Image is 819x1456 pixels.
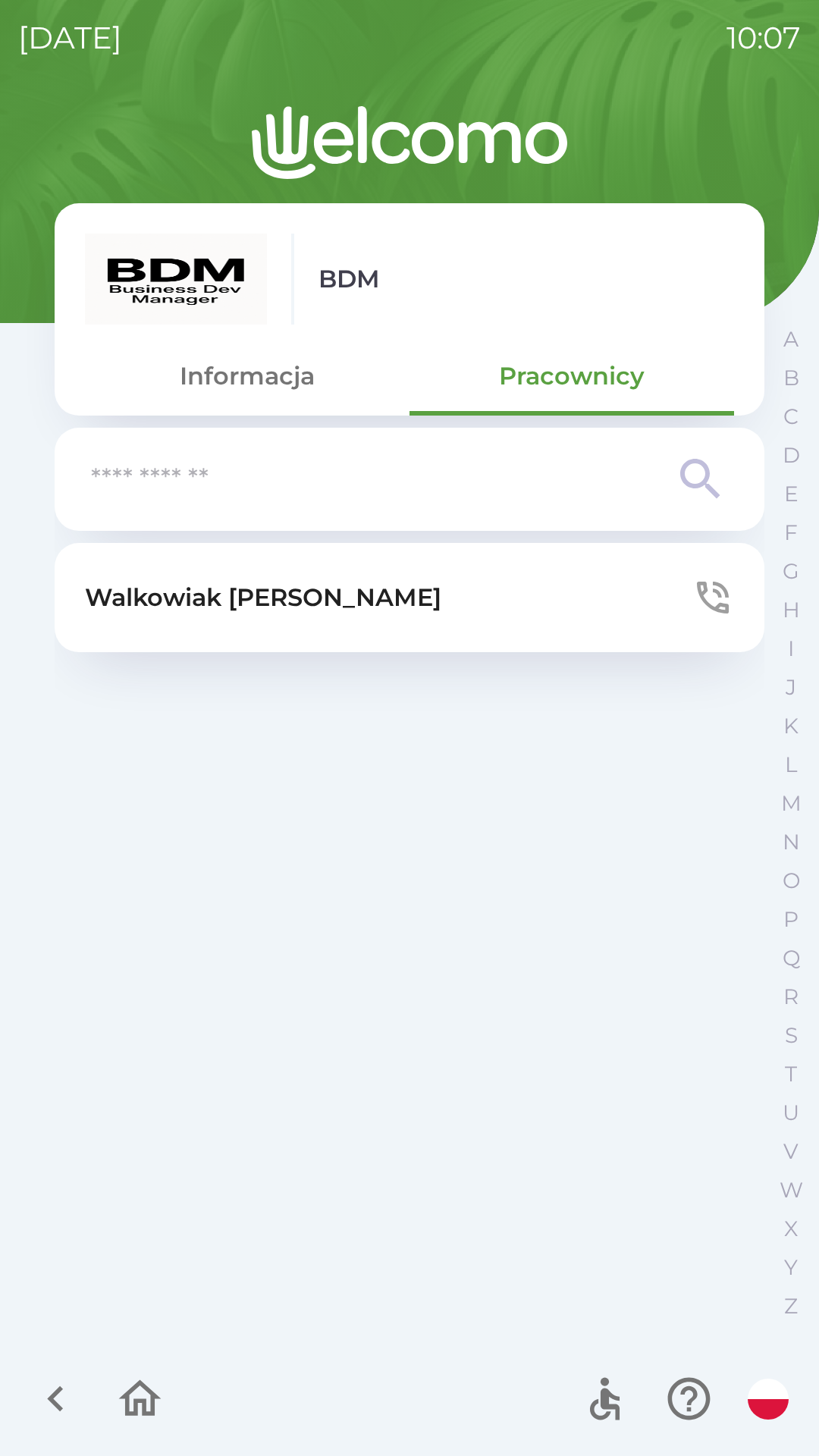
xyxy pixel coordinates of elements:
[85,579,441,616] p: Walkowiak [PERSON_NAME]
[18,15,122,61] p: [DATE]
[85,234,267,325] img: 051bf0d0-5f5c-48e2-8792-1feb74838e87.png
[748,1379,789,1420] img: pl flag
[726,15,801,61] p: 10:07
[409,349,734,403] button: Pracownicy
[55,106,764,179] img: Logo
[318,261,380,297] p: BDM
[55,543,764,652] button: Walkowiak [PERSON_NAME]
[85,349,409,403] button: Informacja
